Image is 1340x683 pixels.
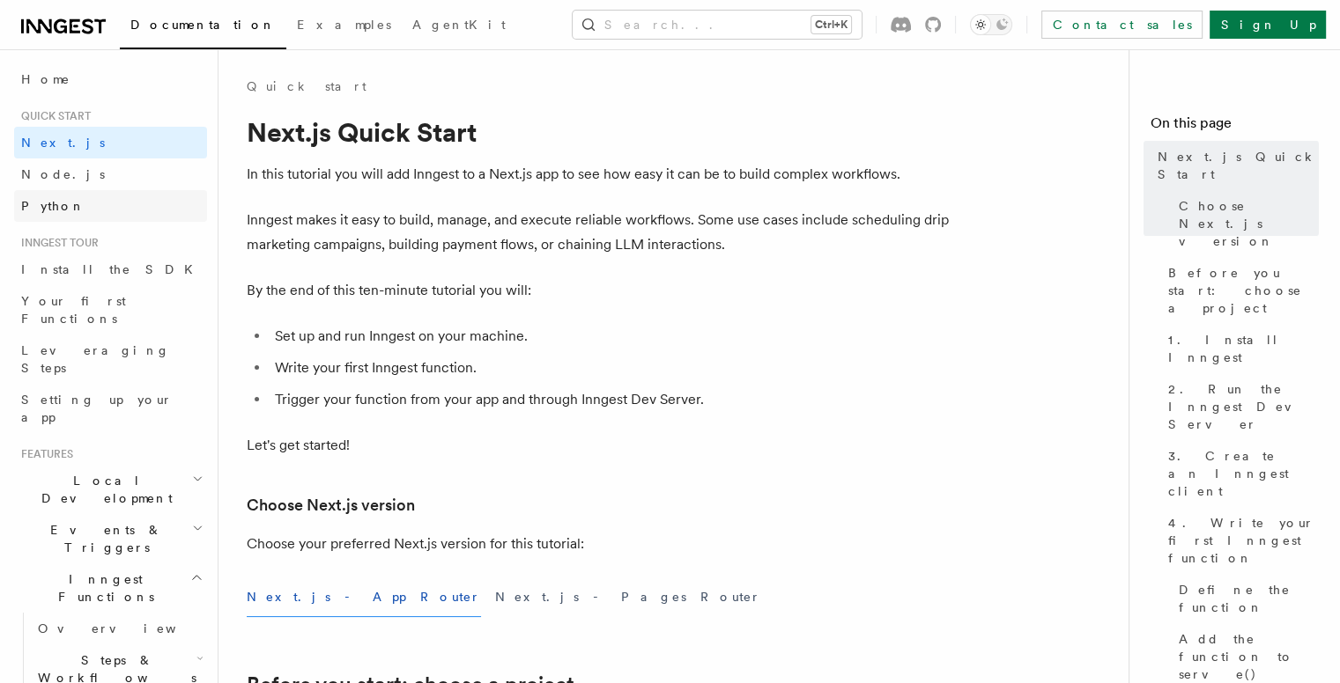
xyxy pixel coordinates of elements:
[14,563,207,613] button: Inngest Functions
[247,162,951,187] p: In this tutorial you will add Inngest to a Next.js app to see how easy it can be to build complex...
[970,14,1012,35] button: Toggle dark mode
[1168,380,1319,433] span: 2. Run the Inngest Dev Server
[1168,447,1319,500] span: 3. Create an Inngest client
[14,521,192,556] span: Events & Triggers
[247,577,481,617] button: Next.js - App Router
[1168,264,1319,317] span: Before you start: choose a project
[120,5,286,49] a: Documentation
[247,493,415,518] a: Choose Next.js version
[14,158,207,190] a: Node.js
[14,63,207,95] a: Home
[1179,630,1319,683] span: Add the function to serve()
[14,384,207,433] a: Setting up your app
[573,11,862,39] button: Search...Ctrl+K
[14,236,99,250] span: Inngest tour
[1172,190,1319,257] a: Choose Next.js version
[1168,514,1319,567] span: 4. Write your first Inngest function
[21,343,170,375] span: Leveraging Steps
[14,109,91,123] span: Quick start
[1151,113,1319,141] h4: On this page
[247,278,951,303] p: By the end of this ten-minute tutorial you will:
[21,393,173,424] span: Setting up your app
[21,262,204,276] span: Install the SDK
[21,294,126,326] span: Your first Functions
[247,77,366,95] a: Quick start
[31,613,207,644] a: Overview
[1161,373,1319,440] a: 2. Run the Inngest Dev Server
[14,472,192,507] span: Local Development
[14,570,190,606] span: Inngest Functions
[247,116,951,148] h1: Next.js Quick Start
[1161,507,1319,574] a: 4. Write your first Inngest function
[14,334,207,384] a: Leveraging Steps
[297,18,391,32] span: Examples
[1161,440,1319,507] a: 3. Create an Inngest client
[270,387,951,412] li: Trigger your function from your app and through Inngest Dev Server.
[286,5,402,48] a: Examples
[1210,11,1326,39] a: Sign Up
[1151,141,1319,190] a: Next.js Quick Start
[1041,11,1203,39] a: Contact sales
[412,18,506,32] span: AgentKit
[14,127,207,158] a: Next.js
[1172,574,1319,623] a: Define the function
[14,514,207,563] button: Events & Triggers
[247,433,951,458] p: Let's get started!
[270,356,951,380] li: Write your first Inngest function.
[130,18,276,32] span: Documentation
[1161,257,1319,324] a: Before you start: choose a project
[21,70,70,88] span: Home
[21,167,105,181] span: Node.js
[402,5,516,48] a: AgentKit
[14,465,207,514] button: Local Development
[495,577,761,617] button: Next.js - Pages Router
[247,532,951,556] p: Choose your preferred Next.js version for this tutorial:
[1179,197,1319,250] span: Choose Next.js version
[1179,581,1319,616] span: Define the function
[21,199,85,213] span: Python
[21,136,105,150] span: Next.js
[14,285,207,334] a: Your first Functions
[14,253,207,285] a: Install the SDK
[1161,324,1319,373] a: 1. Install Inngest
[270,324,951,349] li: Set up and run Inngest on your machine.
[247,208,951,257] p: Inngest makes it easy to build, manage, and execute reliable workflows. Some use cases include sc...
[1158,148,1319,183] span: Next.js Quick Start
[14,447,73,461] span: Features
[1168,331,1319,366] span: 1. Install Inngest
[811,16,851,33] kbd: Ctrl+K
[38,621,219,635] span: Overview
[14,190,207,222] a: Python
